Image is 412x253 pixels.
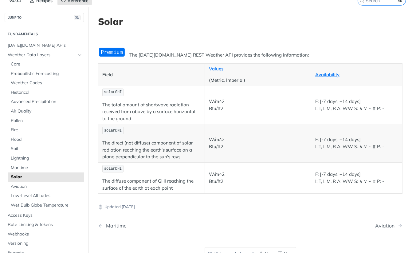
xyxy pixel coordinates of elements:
span: solarDHI [104,167,122,171]
span: Weather Data Layers [8,52,76,58]
p: The [DATE][DOMAIN_NAME] REST Weather API provides the following information: [98,52,402,59]
p: The direct (not diffuse) component of solar radiation reaching the earth's surface on a plane per... [102,140,201,160]
a: Values [209,66,223,72]
span: Solar [11,174,82,180]
div: Maritime [103,223,127,229]
a: Low-Level Altitudes [8,191,84,200]
a: Webhooks [5,230,84,239]
nav: Pagination Controls [98,217,402,235]
span: solarDNI [104,128,122,133]
a: Aviation [8,182,84,191]
a: Rate Limiting & Tokens [5,220,84,229]
a: Pollen [8,116,84,125]
a: Core [8,60,84,69]
h2: Fundamentals [5,31,84,37]
span: Soil [11,146,82,152]
a: Soil [8,144,84,153]
span: Weather Codes [11,80,82,86]
p: The diffuse component of GHI reaching the surface of the earth at each point [102,178,201,192]
span: Flood [11,136,82,143]
a: Probabilistic Forecasting [8,69,84,78]
span: solarGHI [104,90,122,94]
span: Core [11,61,82,67]
a: Advanced Precipitation [8,97,84,106]
a: Air Quality [8,107,84,116]
span: Versioning [8,240,82,247]
a: Weather Data LayersHide subpages for Weather Data Layers [5,50,84,60]
a: Versioning [5,239,84,248]
a: Weather Codes [8,78,84,88]
p: W/m^2 Btu/ft2 [209,98,307,112]
span: Aviation [11,184,82,190]
a: [DATE][DOMAIN_NAME] APIs [5,41,84,50]
p: The total amount of shortwave radiation received from above by a surface horizontal to the ground [102,101,201,122]
p: (Metric, Imperial) [209,77,307,84]
span: Wet Bulb Globe Temperature [11,202,82,208]
p: W/m^2 Btu/ft2 [209,136,307,150]
a: Fire [8,125,84,135]
a: Previous Page: Maritime [98,223,229,229]
span: Maritime [11,165,82,171]
a: Historical [8,88,84,97]
a: Maritime [8,163,84,172]
span: Advanced Precipitation [11,99,82,105]
h1: Solar [98,16,402,27]
p: W/m^2 Btu/ft2 [209,171,307,185]
div: Aviation [375,223,398,229]
span: Access Keys [8,212,82,219]
span: Probabilistic Forecasting [11,71,82,77]
a: Lightning [8,154,84,163]
span: Pollen [11,118,82,124]
a: Flood [8,135,84,144]
button: Hide subpages for Weather Data Layers [77,53,82,57]
span: [DATE][DOMAIN_NAME] APIs [8,42,82,49]
a: Wet Bulb Globe Temperature [8,201,84,210]
p: Updated [DATE] [98,204,402,210]
p: F: [-7 days, +14 days] I: T, I, M, R A: WW S: ∧ ∨ ~ ⧖ P: - [315,136,398,150]
span: Low-Level Altitudes [11,193,82,199]
span: Air Quality [11,108,82,114]
button: JUMP TO⌘/ [5,13,84,22]
span: Fire [11,127,82,133]
a: Availability [315,72,339,77]
span: Rate Limiting & Tokens [8,222,82,228]
span: ⌘/ [74,15,80,20]
a: Access Keys [5,211,84,220]
p: F: [-7 days, +14 days] I: T, I, M, R A: WW S: ∧ ∨ ~ ⧖ P: - [315,171,398,185]
p: F: [-7 days, +14 days] I: T, I, M, R A: WW S: ∧ ∨ ~ ⧖ P: - [315,98,398,112]
span: Lightning [11,155,82,161]
a: Next Page: Aviation [375,223,402,229]
a: Solar [8,172,84,182]
p: Field [102,71,201,78]
span: Webhooks [8,231,82,237]
span: Historical [11,89,82,96]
